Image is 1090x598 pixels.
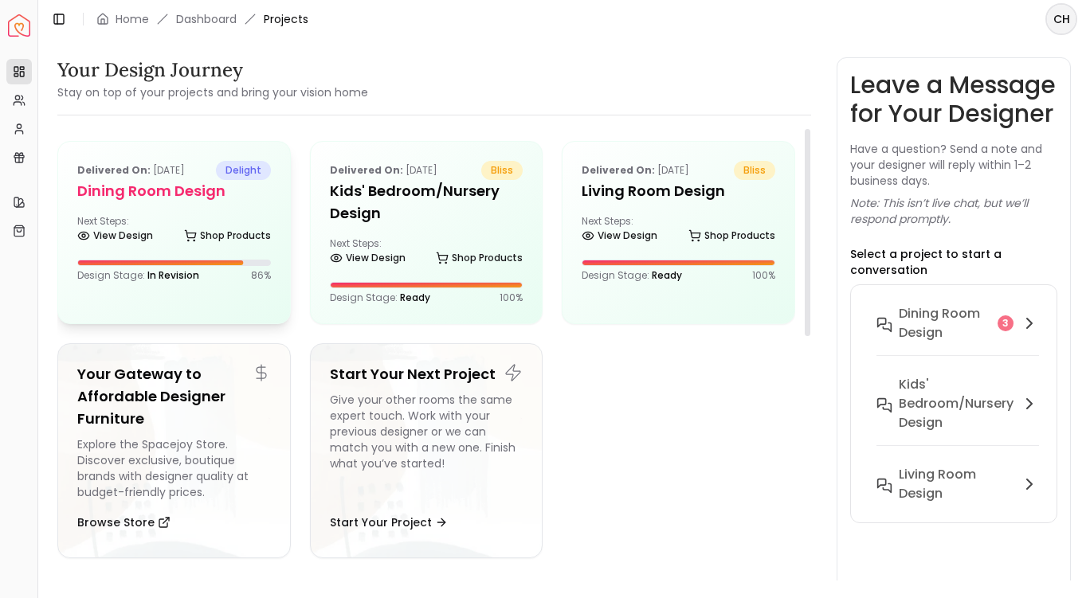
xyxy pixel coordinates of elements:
[77,215,271,247] div: Next Steps:
[582,225,657,247] a: View Design
[330,237,523,269] div: Next Steps:
[850,195,1057,227] p: Note: This isn’t live chat, but we’ll respond promptly.
[330,161,437,180] p: [DATE]
[77,269,199,282] p: Design Stage:
[752,269,775,282] p: 100 %
[57,57,368,83] h3: Your Design Journey
[330,363,523,385] h5: Start Your Next Project
[330,291,430,304] p: Design Stage:
[330,506,448,538] button: Start Your Project
[310,343,543,558] a: Start Your Next ProjectGive your other rooms the same expert touch. Work with your previous desig...
[264,11,308,27] span: Projects
[850,246,1057,278] p: Select a project to start a conversation
[582,269,682,282] p: Design Stage:
[864,298,1052,369] button: Dining Room design3
[330,163,403,177] b: Delivered on:
[582,161,689,180] p: [DATE]
[864,459,1052,510] button: Living Room Design
[251,269,271,282] p: 86 %
[481,161,523,180] span: bliss
[57,84,368,100] small: Stay on top of your projects and bring your vision home
[147,268,199,282] span: In Revision
[8,14,30,37] img: Spacejoy Logo
[77,161,185,180] p: [DATE]
[899,465,1014,503] h6: Living Room Design
[734,161,775,180] span: bliss
[77,225,153,247] a: View Design
[96,11,308,27] nav: breadcrumb
[582,180,775,202] h5: Living Room Design
[998,315,1014,331] div: 3
[330,247,406,269] a: View Design
[582,215,775,247] div: Next Steps:
[850,141,1057,189] p: Have a question? Send a note and your designer will reply within 1–2 business days.
[436,247,523,269] a: Shop Products
[1045,3,1077,35] button: CH
[77,436,271,500] div: Explore the Spacejoy Store. Discover exclusive, boutique brands with designer quality at budget-f...
[57,343,291,558] a: Your Gateway to Affordable Designer FurnitureExplore the Spacejoy Store. Discover exclusive, bout...
[582,163,655,177] b: Delivered on:
[77,506,171,538] button: Browse Store
[8,14,30,37] a: Spacejoy
[899,304,991,342] h6: Dining Room design
[77,180,271,202] h5: Dining Room design
[500,291,523,304] p: 100 %
[400,291,430,304] span: Ready
[216,161,271,180] span: delight
[116,11,149,27] a: Home
[688,225,775,247] a: Shop Products
[176,11,237,27] a: Dashboard
[1047,5,1076,33] span: CH
[850,71,1057,128] h3: Leave a Message for Your Designer
[330,392,523,500] div: Give your other rooms the same expert touch. Work with your previous designer or we can match you...
[184,225,271,247] a: Shop Products
[77,363,271,430] h5: Your Gateway to Affordable Designer Furniture
[330,180,523,225] h5: Kids' Bedroom/Nursery Design
[652,268,682,282] span: Ready
[864,369,1052,459] button: Kids' Bedroom/Nursery Design
[77,163,151,177] b: Delivered on:
[899,375,1014,432] h6: Kids' Bedroom/Nursery Design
